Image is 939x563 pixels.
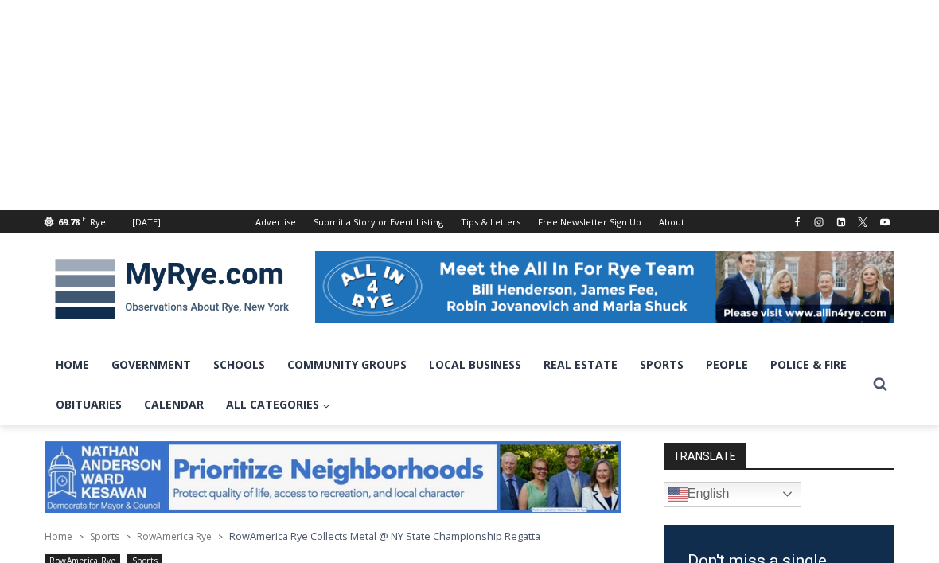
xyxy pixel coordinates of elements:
[866,370,894,399] button: View Search Form
[664,482,801,507] a: English
[126,531,131,542] span: >
[45,345,866,425] nav: Primary Navigation
[664,443,746,468] strong: TRANSLATE
[452,210,529,233] a: Tips & Letters
[853,213,872,232] a: X
[90,530,119,543] a: Sports
[45,248,299,330] img: MyRye.com
[809,213,828,232] a: Instagram
[79,531,84,542] span: >
[218,531,223,542] span: >
[90,215,106,229] div: Rye
[315,251,894,323] img: All in for Rye
[247,210,305,233] a: Advertise
[650,210,693,233] a: About
[45,385,133,424] a: Obituaries
[215,385,341,424] a: All Categories
[695,345,759,385] a: People
[532,345,629,385] a: Real Estate
[418,345,532,385] a: Local Business
[247,210,693,233] nav: Secondary Navigation
[629,345,695,385] a: Sports
[133,385,215,424] a: Calendar
[82,213,86,222] span: F
[45,528,621,544] nav: Breadcrumbs
[832,213,851,232] a: Linkedin
[229,529,540,543] span: RowAmerica Rye Collects Metal @ NY State Championship Regatta
[45,530,72,543] a: Home
[529,210,650,233] a: Free Newsletter Sign Up
[45,345,100,385] a: Home
[202,345,276,385] a: Schools
[132,215,161,229] div: [DATE]
[759,345,858,385] a: Police & Fire
[276,345,418,385] a: Community Groups
[305,210,452,233] a: Submit a Story or Event Listing
[100,345,202,385] a: Government
[875,213,894,232] a: YouTube
[668,485,688,504] img: en
[226,396,330,413] span: All Categories
[58,216,80,228] span: 69.78
[137,530,212,543] a: RowAmerica Rye
[788,213,807,232] a: Facebook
